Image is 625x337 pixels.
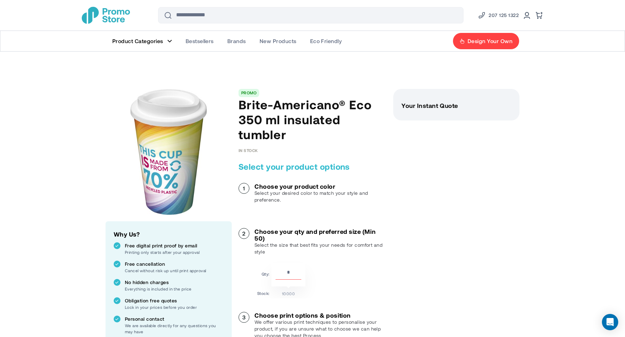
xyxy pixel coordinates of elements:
p: Printing only starts after your approval [125,249,224,255]
span: In stock [239,148,258,153]
span: Brands [227,38,246,44]
h2: Select your product options [239,161,386,172]
span: Eco Friendly [310,38,342,44]
p: Free digital print proof by email [125,242,224,249]
span: Product Categories [112,38,163,44]
a: New Products [253,31,303,51]
p: We are available directly for any questions you may have [125,322,224,335]
button: Search [160,7,176,23]
span: Bestsellers [186,38,214,44]
a: PROMO [241,90,257,95]
p: Personal contact [125,316,224,322]
a: Brands [221,31,253,51]
p: No hidden charges [125,279,224,286]
a: Design Your Own [453,33,519,50]
img: main product photo [106,89,232,215]
p: Lock in your prices before you order [125,304,224,310]
div: Availability [239,148,258,153]
p: Cancel without risk up until print approval [125,267,224,274]
h3: Your Instant Quote [401,102,511,109]
h3: Choose print options & position [254,312,386,319]
a: store logo [82,7,130,24]
a: Eco Friendly [303,31,349,51]
td: 10000 [271,288,305,297]
a: Bestsellers [179,31,221,51]
p: Select your desired color to match your style and preference. [254,190,386,203]
a: Phone [478,11,519,19]
p: Select the size that best fits your needs for comfort and style [254,242,386,255]
span: Design Your Own [468,38,512,44]
p: Obligation free quotes [125,297,224,304]
td: Stock: [257,288,270,297]
p: Everything is included in the price [125,286,224,292]
td: Qty: [257,263,270,286]
h3: Choose your qty and preferred size (Min 50) [254,228,386,242]
div: Open Intercom Messenger [602,314,618,330]
span: New Products [260,38,297,44]
p: Free cancellation [125,261,224,267]
img: Promotional Merchandise [82,7,130,24]
a: Product Categories [106,31,179,51]
h1: Brite-Americano® Eco 350 ml insulated tumbler [239,97,386,142]
h2: Why Us? [114,229,224,239]
h3: Choose your product color [254,183,386,190]
span: 207 125 1322 [489,11,519,19]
